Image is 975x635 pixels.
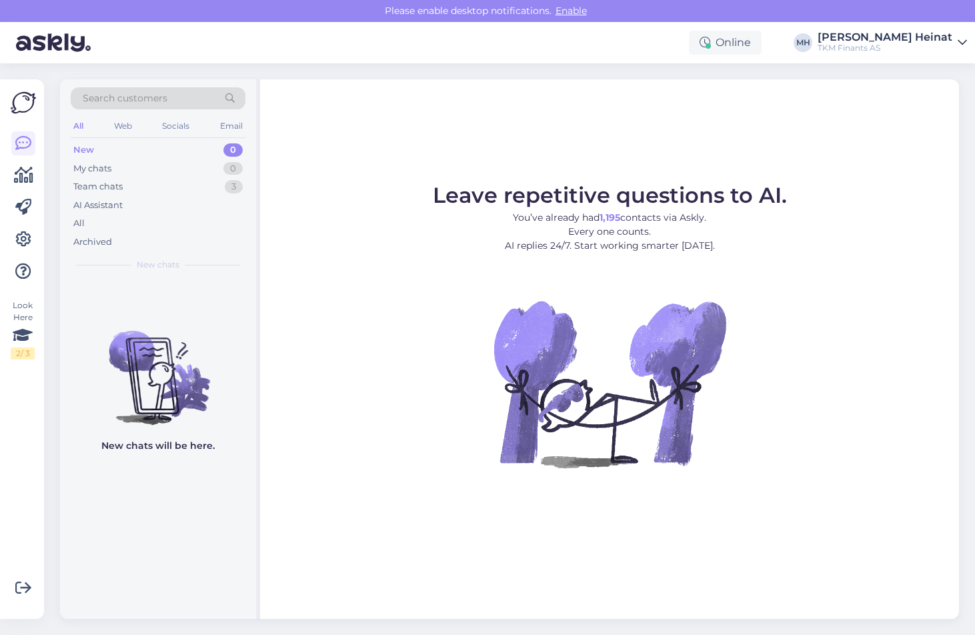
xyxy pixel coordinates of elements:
span: New chats [137,259,179,271]
p: You’ve already had contacts via Askly. Every one counts. AI replies 24/7. Start working smarter [... [433,211,787,253]
div: 2 / 3 [11,348,35,360]
img: No Chat active [490,263,730,504]
div: Look Here [11,299,35,360]
div: [PERSON_NAME] Heinat [818,32,952,43]
div: Web [111,117,135,135]
div: Team chats [73,180,123,193]
b: 1,195 [600,211,620,223]
div: Archived [73,235,112,249]
div: 0 [223,162,243,175]
div: All [73,217,85,230]
span: Enable [552,5,591,17]
div: Email [217,117,245,135]
p: New chats will be here. [101,439,215,453]
div: 0 [223,143,243,157]
span: Leave repetitive questions to AI. [433,182,787,208]
a: [PERSON_NAME] HeinatTKM Finants AS [818,32,967,53]
img: No chats [60,307,256,427]
div: All [71,117,86,135]
div: TKM Finants AS [818,43,952,53]
div: My chats [73,162,111,175]
img: Askly Logo [11,90,36,115]
div: Online [689,31,762,55]
div: AI Assistant [73,199,123,212]
div: Socials [159,117,192,135]
span: Search customers [83,91,167,105]
div: 3 [225,180,243,193]
div: New [73,143,94,157]
div: MH [794,33,812,52]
